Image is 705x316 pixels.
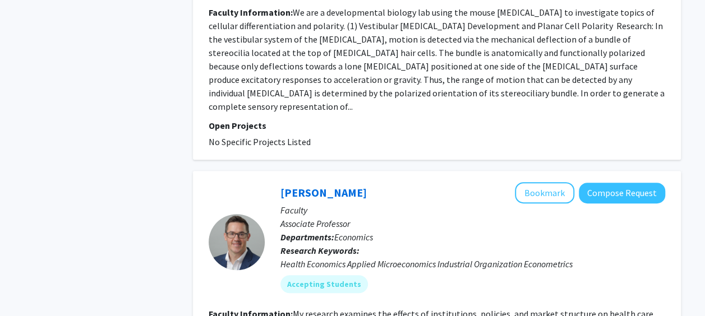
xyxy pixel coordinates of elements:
p: Open Projects [209,119,665,132]
b: Departments: [280,231,334,243]
div: Health Economics Applied Microeconomics Industrial Organization Econometrics [280,257,665,271]
span: Economics [334,231,373,243]
button: Compose Request to Ian McCarthy [579,183,665,203]
p: Faculty [280,203,665,217]
fg-read-more: We are a developmental biology lab using the mouse [MEDICAL_DATA] to investigate topics of cellul... [209,7,665,112]
b: Faculty Information: [209,7,293,18]
span: No Specific Projects Listed [209,136,311,147]
p: Associate Professor [280,217,665,230]
button: Add Ian McCarthy to Bookmarks [515,182,574,203]
a: [PERSON_NAME] [280,185,367,199]
mat-chip: Accepting Students [280,275,368,293]
iframe: Chat [8,266,48,308]
b: Research Keywords: [280,245,360,256]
